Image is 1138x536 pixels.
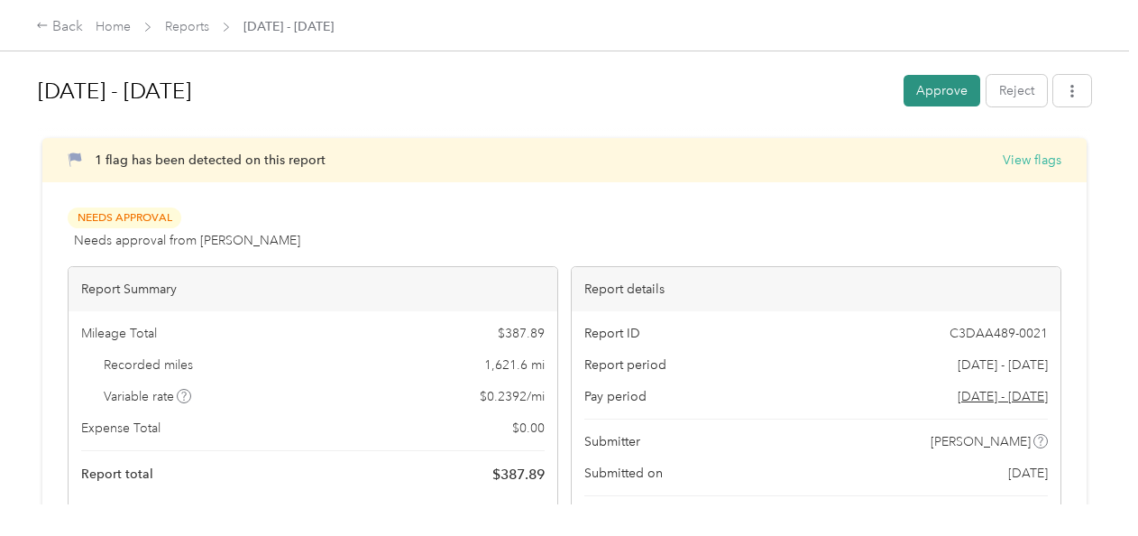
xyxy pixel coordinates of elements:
[81,324,157,343] span: Mileage Total
[904,75,980,106] button: Approve
[104,356,193,374] span: Recorded miles
[572,267,1060,311] div: Report details
[492,464,545,485] span: $ 387.89
[498,324,545,343] span: $ 387.89
[68,208,181,228] span: Needs Approval
[95,152,326,168] span: 1 flag has been detected on this report
[950,324,1048,343] span: C3DAA489-0021
[584,324,640,343] span: Report ID
[584,356,666,374] span: Report period
[1003,151,1061,170] button: View flags
[243,17,334,36] span: [DATE] - [DATE]
[69,267,557,311] div: Report Summary
[584,464,663,483] span: Submitted on
[987,75,1047,106] button: Reject
[81,419,161,438] span: Expense Total
[958,356,1048,374] span: [DATE] - [DATE]
[104,387,192,406] span: Variable rate
[584,432,640,451] span: Submitter
[512,419,545,438] span: $ 0.00
[584,387,647,406] span: Pay period
[81,465,153,484] span: Report total
[165,19,209,34] a: Reports
[958,387,1048,406] span: Go to pay period
[1008,464,1048,483] span: [DATE]
[931,432,1031,451] span: [PERSON_NAME]
[484,356,545,374] span: 1,621.6 mi
[36,16,83,38] div: Back
[1037,435,1138,536] iframe: Everlance-gr Chat Button Frame
[74,231,300,250] span: Needs approval from [PERSON_NAME]
[96,19,131,34] a: Home
[480,387,545,406] span: $ 0.2392 / mi
[38,69,891,113] h1: Aug 1 - 31, 2025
